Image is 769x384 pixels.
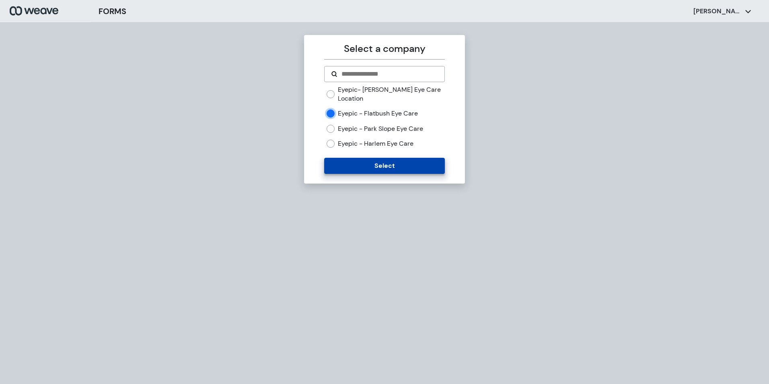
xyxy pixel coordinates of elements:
input: Search [341,69,438,79]
label: Eyepic - Harlem Eye Care [338,139,413,148]
p: Select a company [324,41,444,56]
h3: FORMS [99,5,126,17]
button: Select [324,158,444,174]
label: Eyepic - Flatbush Eye Care [338,109,418,118]
label: Eyepic- [PERSON_NAME] Eye Care Location [338,85,444,103]
label: Eyepic - Park Slope Eye Care [338,124,423,133]
p: [PERSON_NAME] [693,7,742,16]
